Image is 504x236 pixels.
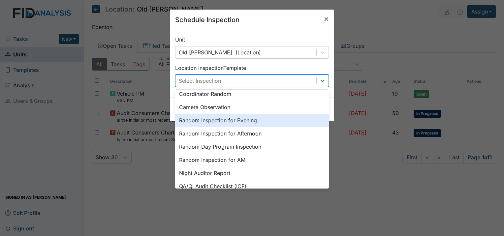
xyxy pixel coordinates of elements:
button: Close [318,10,334,28]
div: Select Inspection [179,77,221,85]
label: Location Inspection Template [175,64,246,72]
span: × [324,14,329,23]
h5: Schedule Inspection [175,15,239,25]
label: Unit [175,36,185,44]
div: Random Inspection for AM [175,153,329,166]
div: Random Day Program Inspection [175,140,329,153]
div: Camera Observation [175,101,329,114]
div: Night Auditor Report [175,166,329,180]
div: Old [PERSON_NAME]. (Location) [179,48,261,56]
div: QA/QI Audit Checklist (ICF) [175,180,329,193]
div: Random Inspection for Evening [175,114,329,127]
div: Coordinator Random [175,87,329,101]
div: Random Inspection for Afternoon [175,127,329,140]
